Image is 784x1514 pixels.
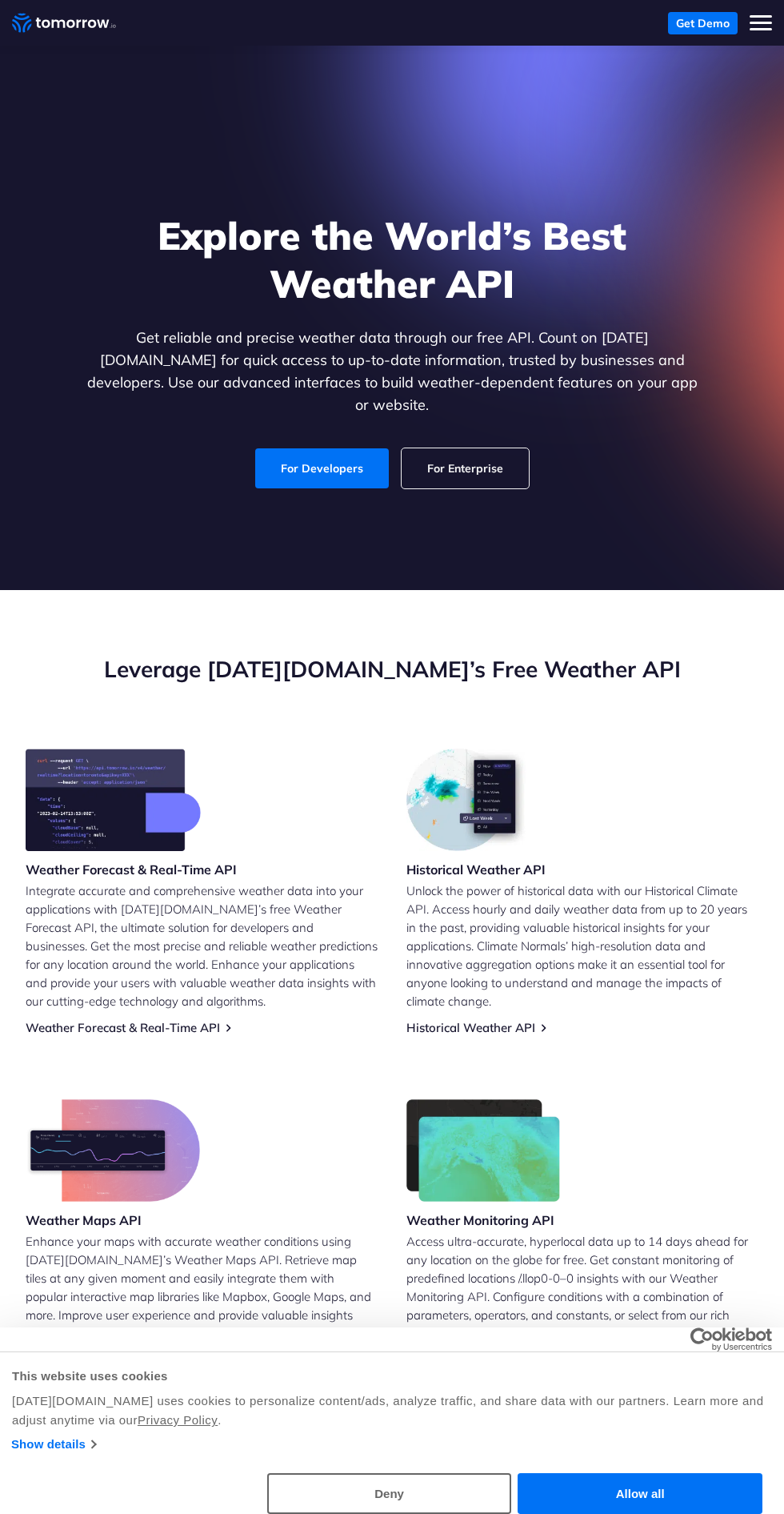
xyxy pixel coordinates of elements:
[26,1020,220,1035] a: Weather Forecast & Real-Time API
[83,327,701,416] p: Get reliable and precise weather data through our free API. Count on [DATE][DOMAIN_NAME] for quic...
[632,1327,772,1351] a: Usercentrics Cookiebot - opens in a new window
[406,1232,758,1343] p: Access ultra-accurate, hyperlocal data up to 14 days ahead for any location on the globe for free...
[402,448,529,488] a: For Enterprise
[267,1473,512,1514] button: Deny
[26,881,378,1010] p: Integrate accurate and comprehensive weather data into your applications with [DATE][DOMAIN_NAME]...
[83,211,701,307] h1: Explore the World’s Best Weather API
[406,1020,535,1035] a: Historical Weather API
[26,1232,378,1343] p: Enhance your maps with accurate weather conditions using [DATE][DOMAIN_NAME]’s Weather Maps API. ...
[12,11,116,35] a: Home link
[518,1473,762,1514] button: Allow all
[406,881,758,1010] p: Unlock the power of historical data with our Historical Climate API. Access hourly and daily weat...
[406,1211,560,1229] h3: Weather Monitoring API
[26,861,237,878] h3: Weather Forecast & Real-Time API
[26,1211,200,1229] h3: Weather Maps API
[138,1413,218,1427] a: Privacy Policy
[406,861,546,878] h3: Historical Weather API
[750,12,772,34] button: Toggle mobile menu
[26,654,758,685] h2: Leverage [DATE][DOMAIN_NAME]’s Free Weather API
[255,448,389,488] a: For Developers
[12,1392,772,1430] div: [DATE][DOMAIN_NAME] uses cookies to personalize content/ads, analyze traffic, and share data with...
[668,12,738,34] a: Get Demo
[12,1367,772,1386] div: This website uses cookies
[11,1435,95,1454] a: Show details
